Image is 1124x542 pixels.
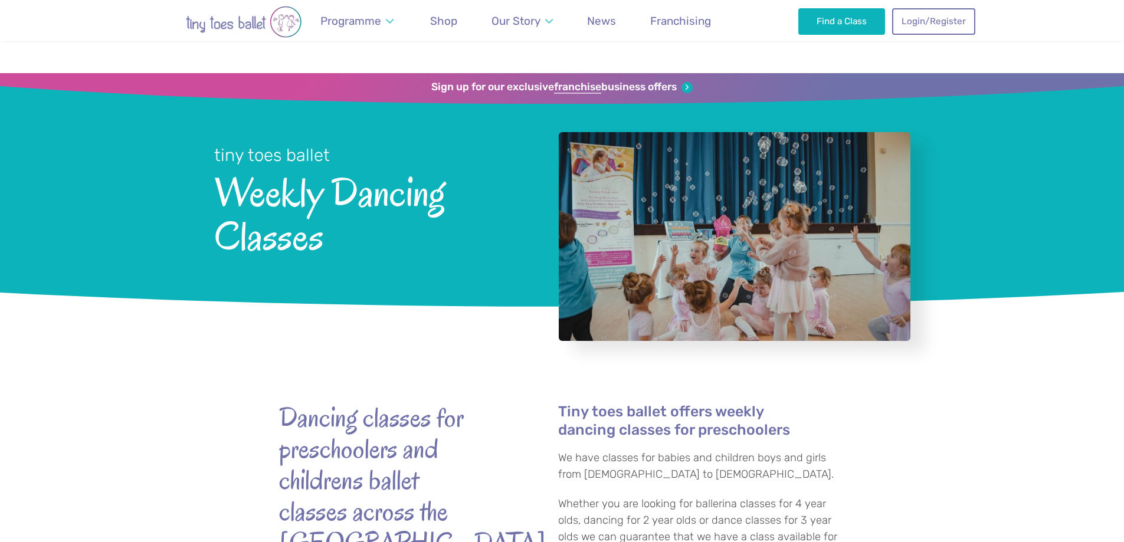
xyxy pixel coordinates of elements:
a: Franchising [645,7,717,35]
strong: franchise [554,81,601,94]
span: News [587,14,616,28]
a: Programme [315,7,399,35]
span: Franchising [650,14,711,28]
a: Shop [425,7,463,35]
p: We have classes for babies and children boys and girls from [DEMOGRAPHIC_DATA] to [DEMOGRAPHIC_DA... [558,450,846,482]
h4: Tiny toes ballet offers weekly [558,402,846,439]
a: dancing classes for preschoolers [558,423,790,439]
a: Sign up for our exclusivefranchisebusiness offers [431,81,693,94]
span: Weekly Dancing Classes [214,167,527,258]
span: Programme [320,14,381,28]
span: Shop [430,14,457,28]
img: tiny toes ballet [149,6,338,38]
a: Login/Register [892,8,975,34]
a: News [582,7,622,35]
small: tiny toes ballet [214,145,330,165]
a: Find a Class [798,8,885,34]
a: Our Story [486,7,558,35]
span: Our Story [491,14,540,28]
